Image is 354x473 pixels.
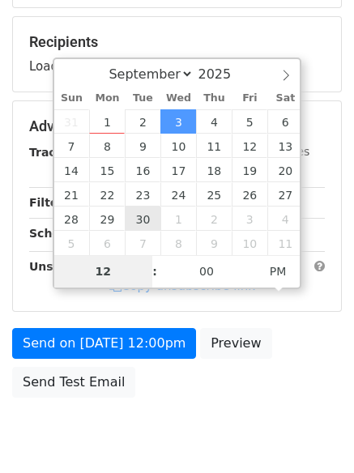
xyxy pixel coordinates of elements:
[160,231,196,255] span: October 8, 2025
[160,182,196,207] span: September 24, 2025
[12,328,196,359] a: Send on [DATE] 12:00pm
[232,207,267,231] span: October 3, 2025
[232,93,267,104] span: Fri
[196,134,232,158] span: September 11, 2025
[89,158,125,182] span: September 15, 2025
[267,231,303,255] span: October 11, 2025
[125,182,160,207] span: September 23, 2025
[160,134,196,158] span: September 10, 2025
[29,196,70,209] strong: Filters
[125,93,160,104] span: Tue
[109,279,255,293] a: Copy unsubscribe link
[160,207,196,231] span: October 1, 2025
[125,109,160,134] span: September 2, 2025
[12,367,135,398] a: Send Test Email
[54,158,90,182] span: September 14, 2025
[157,255,256,288] input: Minute
[125,134,160,158] span: September 9, 2025
[196,231,232,255] span: October 9, 2025
[89,109,125,134] span: September 1, 2025
[232,158,267,182] span: September 19, 2025
[267,182,303,207] span: September 27, 2025
[194,66,252,82] input: Year
[256,255,301,288] span: Click to toggle
[29,146,83,159] strong: Tracking
[125,158,160,182] span: September 16, 2025
[160,158,196,182] span: September 17, 2025
[232,182,267,207] span: September 26, 2025
[160,109,196,134] span: September 3, 2025
[54,109,90,134] span: August 31, 2025
[152,255,157,288] span: :
[200,328,271,359] a: Preview
[196,109,232,134] span: September 4, 2025
[54,134,90,158] span: September 7, 2025
[54,207,90,231] span: September 28, 2025
[196,158,232,182] span: September 18, 2025
[89,182,125,207] span: September 22, 2025
[267,158,303,182] span: September 20, 2025
[196,207,232,231] span: October 2, 2025
[232,231,267,255] span: October 10, 2025
[29,227,87,240] strong: Schedule
[267,207,303,231] span: October 4, 2025
[54,182,90,207] span: September 21, 2025
[54,255,153,288] input: Hour
[89,134,125,158] span: September 8, 2025
[273,395,354,473] iframe: Chat Widget
[29,33,325,51] h5: Recipients
[29,260,109,273] strong: Unsubscribe
[267,109,303,134] span: September 6, 2025
[160,93,196,104] span: Wed
[89,231,125,255] span: October 6, 2025
[54,231,90,255] span: October 5, 2025
[125,207,160,231] span: September 30, 2025
[125,231,160,255] span: October 7, 2025
[89,207,125,231] span: September 29, 2025
[232,109,267,134] span: September 5, 2025
[267,93,303,104] span: Sat
[267,134,303,158] span: September 13, 2025
[196,93,232,104] span: Thu
[54,93,90,104] span: Sun
[89,93,125,104] span: Mon
[29,33,325,75] div: Loading...
[232,134,267,158] span: September 12, 2025
[196,182,232,207] span: September 25, 2025
[29,117,325,135] h5: Advanced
